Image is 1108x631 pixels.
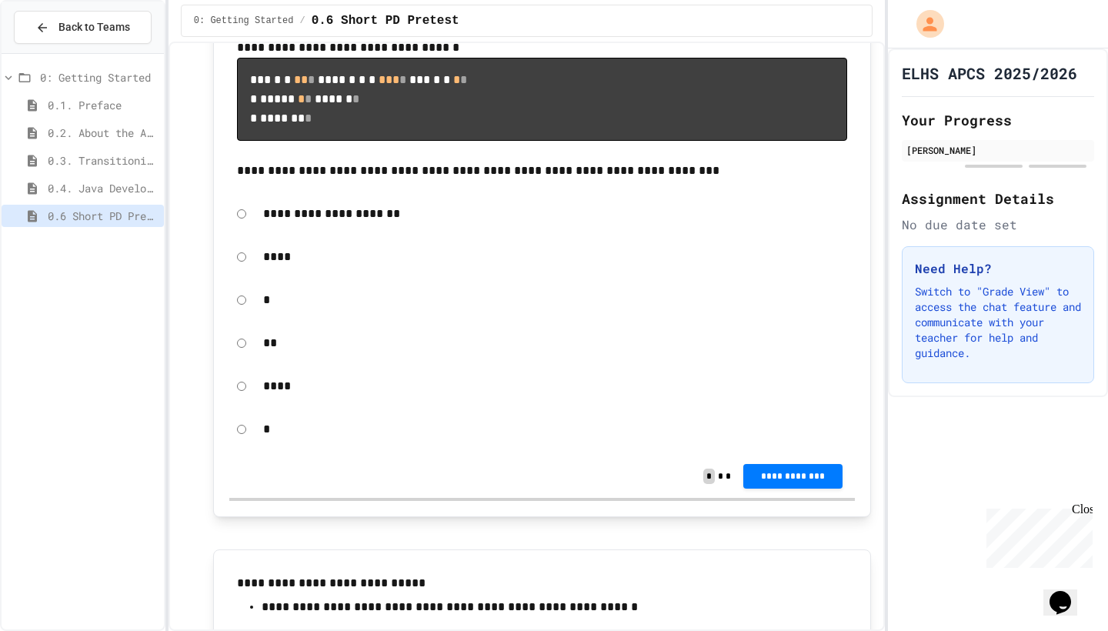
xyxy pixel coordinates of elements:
div: Chat with us now!Close [6,6,106,98]
div: [PERSON_NAME] [906,143,1090,157]
button: Back to Teams [14,11,152,44]
span: 0.2. About the AP CSA Exam [48,125,158,141]
iframe: chat widget [980,502,1093,568]
iframe: chat widget [1043,569,1093,616]
h1: ELHS APCS 2025/2026 [902,62,1077,84]
h3: Need Help? [915,259,1081,278]
span: 0.3. Transitioning from AP CSP to AP CSA [48,152,158,169]
span: 0: Getting Started [194,15,294,27]
span: / [299,15,305,27]
span: 0.1. Preface [48,97,158,113]
span: 0.4. Java Development Environments [48,180,158,196]
p: Switch to "Grade View" to access the chat feature and communicate with your teacher for help and ... [915,284,1081,361]
h2: Your Progress [902,109,1094,131]
span: 0.6 Short PD Pretest [312,12,459,30]
h2: Assignment Details [902,188,1094,209]
span: Back to Teams [58,19,130,35]
span: 0: Getting Started [40,69,158,85]
span: 0.6 Short PD Pretest [48,208,158,224]
div: No due date set [902,215,1094,234]
div: My Account [900,6,948,42]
